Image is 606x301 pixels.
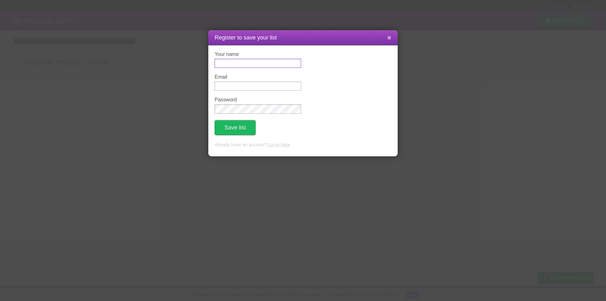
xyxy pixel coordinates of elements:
a: Log in here [267,142,290,147]
label: Email [215,74,301,80]
label: Password [215,97,301,103]
p: Already have an account? . [215,141,391,148]
h1: Register to save your list [215,33,391,42]
button: Save list [215,120,256,135]
label: Your name [215,51,301,57]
